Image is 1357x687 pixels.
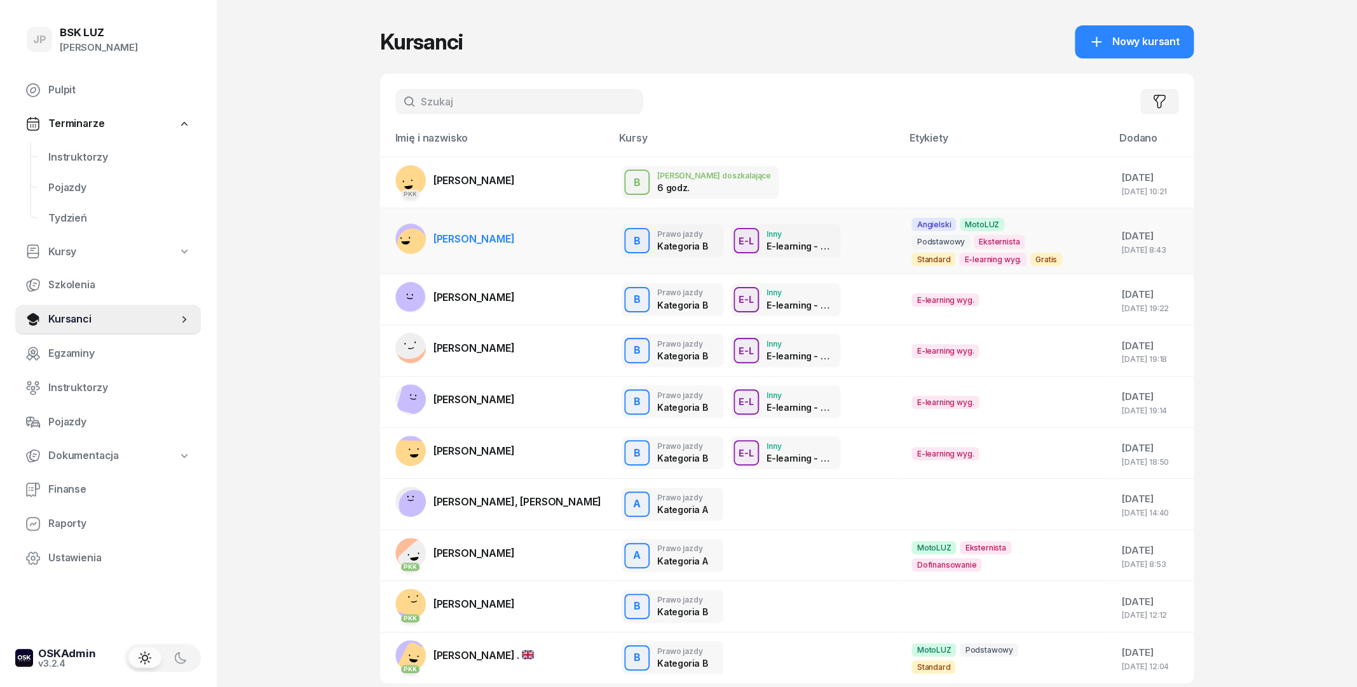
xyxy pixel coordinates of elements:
[767,350,833,361] div: E-learning - 90 dni
[901,130,1111,157] th: Etykiety
[911,253,955,266] span: Standard
[960,541,1011,554] span: Eksternista
[395,223,515,254] a: [PERSON_NAME]
[433,495,602,508] span: [PERSON_NAME], [PERSON_NAME]
[733,291,759,307] div: E-L
[733,440,759,465] button: E-L
[767,453,833,464] div: E-learning - 90 dni
[624,440,650,465] button: B
[433,291,515,303] span: [PERSON_NAME]
[1122,542,1183,559] div: [DATE]
[15,109,201,138] a: Terminarze
[733,233,759,249] div: E-L
[767,340,833,348] div: Inny
[38,142,201,173] a: Instruktorzy
[624,338,650,363] button: B
[629,289,646,310] div: B
[911,558,981,571] span: Dofinansowanie
[1122,304,1183,312] div: [DATE] 19:22
[380,130,612,157] th: Imię i nazwisko
[629,230,646,252] div: B
[401,665,419,673] div: PKK
[767,230,833,238] div: Inny
[657,504,707,515] div: Kategoria A
[395,282,515,312] a: [PERSON_NAME]
[15,543,201,573] a: Ustawienia
[733,228,759,253] button: E-L
[657,442,707,450] div: Prawo jazdy
[15,237,201,267] a: Kursy
[48,82,191,98] span: Pulpit
[1122,509,1183,517] div: [DATE] 14:40
[48,448,119,464] span: Dokumentacja
[657,606,707,617] div: Kategoria B
[657,391,707,399] div: Prawo jazdy
[395,486,602,517] a: [PERSON_NAME], [PERSON_NAME]
[15,304,201,335] a: Kursanci
[48,550,191,566] span: Ustawienia
[48,244,76,260] span: Kursy
[974,235,1025,248] span: Eksternista
[657,300,707,310] div: Kategoria B
[911,396,979,409] span: E-learning wyg.
[657,453,707,464] div: Kategoria B
[629,647,646,669] div: B
[911,293,979,307] span: E-learning wyg.
[48,180,191,196] span: Pojazdy
[657,230,707,238] div: Prawo jazdy
[767,300,833,310] div: E-learning - 90 dni
[38,659,96,668] div: v3.2.4
[657,402,707,413] div: Kategoria B
[48,311,178,328] span: Kursanci
[395,589,515,619] a: PKK[PERSON_NAME]
[733,445,759,461] div: E-L
[1112,34,1179,50] span: Nowy kursant
[15,474,201,505] a: Finanse
[401,190,419,198] div: PKK
[733,394,759,410] div: E-L
[911,235,969,248] span: Podstawowy
[1122,338,1183,354] div: [DATE]
[657,596,707,604] div: Prawo jazdy
[48,414,191,430] span: Pojazdy
[959,253,1026,266] span: E-learning wyg.
[911,218,956,231] span: Angielski
[767,442,833,450] div: Inny
[15,75,201,105] a: Pulpit
[395,89,643,114] input: Szukaj
[48,380,191,396] span: Instruktorzy
[911,447,979,460] span: E-learning wyg.
[624,389,650,415] button: B
[911,643,956,657] span: MotoLUZ
[395,436,515,466] a: [PERSON_NAME]
[48,277,191,293] span: Szkolenia
[629,443,646,464] div: B
[395,640,534,670] a: PKK[PERSON_NAME] .
[395,333,515,363] a: [PERSON_NAME]
[624,491,650,517] button: A
[657,493,707,502] div: Prawo jazdy
[629,172,646,194] div: B
[657,350,707,361] div: Kategoria B
[629,340,646,361] div: B
[624,287,650,312] button: B
[33,34,46,45] span: JP
[657,241,707,251] div: Kategoria B
[15,407,201,437] a: Pojazdy
[733,287,759,312] button: E-L
[1122,187,1183,196] div: [DATE] 10:21
[1122,355,1183,363] div: [DATE] 19:18
[1122,458,1183,466] div: [DATE] 18:50
[960,643,1018,657] span: Podstawowy
[1122,560,1183,568] div: [DATE] 8:53
[395,538,515,568] a: PKK[PERSON_NAME]
[48,149,191,166] span: Instruktorzy
[733,338,759,363] button: E-L
[624,228,650,253] button: B
[767,402,833,413] div: E-learning - 90 dni
[1122,406,1183,415] div: [DATE] 19:14
[1030,253,1062,266] span: Gratis
[624,594,650,619] button: B
[629,391,646,413] div: B
[1122,286,1183,303] div: [DATE]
